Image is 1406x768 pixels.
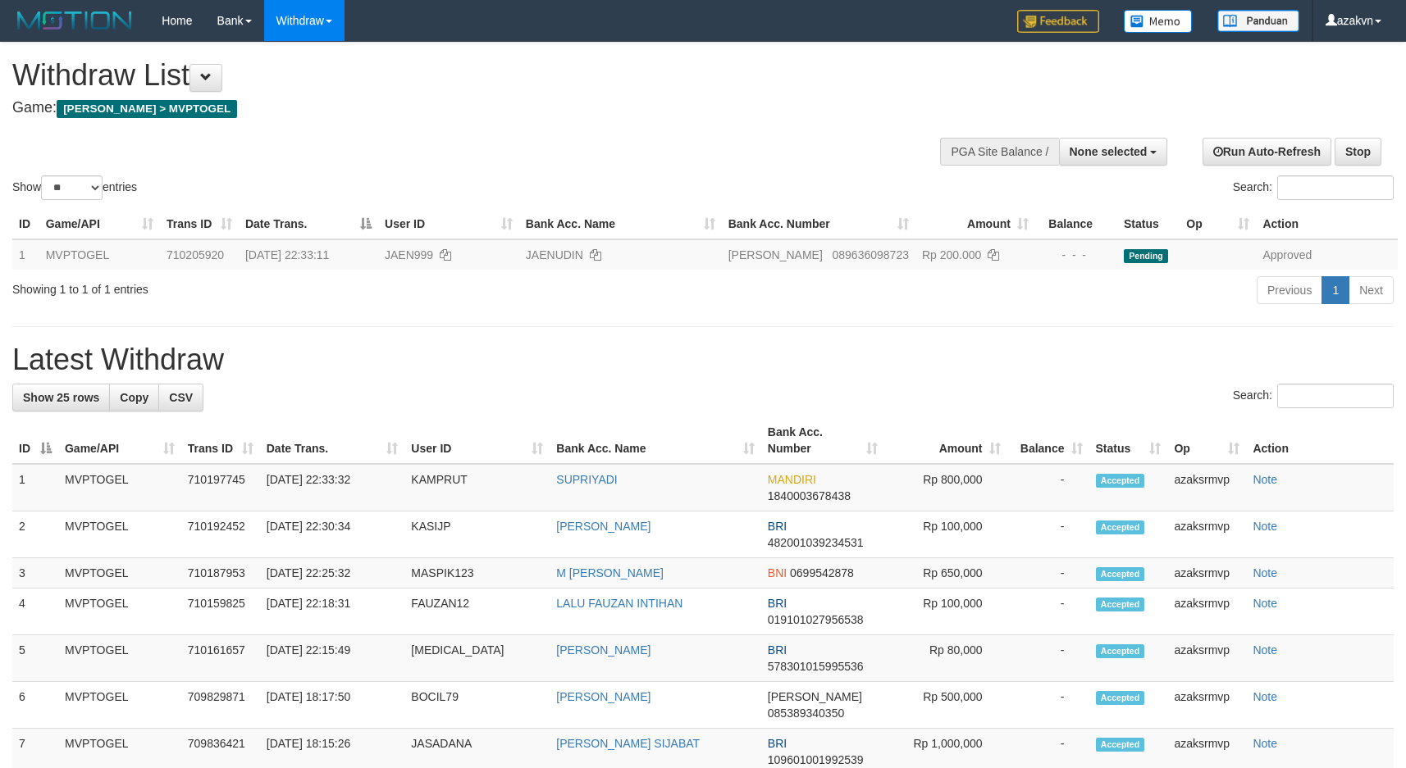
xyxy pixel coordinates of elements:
[12,635,58,682] td: 5
[181,682,260,729] td: 709829871
[1167,511,1246,558] td: azaksrmvp
[181,635,260,682] td: 710161657
[884,511,1007,558] td: Rp 100,000
[940,138,1058,166] div: PGA Site Balance /
[1349,276,1394,304] a: Next
[1007,682,1089,729] td: -
[768,643,787,657] span: BRI
[1089,417,1168,464] th: Status: activate to sort column ascending
[260,588,405,635] td: [DATE] 22:18:31
[260,682,405,729] td: [DATE] 18:17:50
[556,520,651,533] a: [PERSON_NAME]
[1277,384,1394,408] input: Search:
[728,248,823,261] span: [PERSON_NAME]
[1117,209,1180,239] th: Status
[1233,384,1394,408] label: Search:
[1335,138,1381,166] a: Stop
[12,384,110,411] a: Show 25 rows
[768,613,864,626] span: Copy 019101027956538 to clipboard
[1167,417,1246,464] th: Op: activate to sort column ascending
[1253,520,1277,533] a: Note
[556,643,651,657] a: [PERSON_NAME]
[1124,10,1193,33] img: Button%20Memo.svg
[12,558,58,588] td: 3
[12,175,137,200] label: Show entries
[167,248,224,261] span: 710205920
[884,635,1007,682] td: Rp 80,000
[58,588,181,635] td: MVPTOGEL
[1007,511,1089,558] td: -
[556,566,664,579] a: M [PERSON_NAME]
[1253,597,1277,610] a: Note
[181,588,260,635] td: 710159825
[23,391,99,404] span: Show 25 rows
[1246,417,1394,464] th: Action
[768,536,864,549] span: Copy 482001039234531 to clipboard
[1203,138,1331,166] a: Run Auto-Refresh
[768,566,787,579] span: BNI
[1035,209,1117,239] th: Balance
[404,464,550,511] td: KAMPRUT
[1124,249,1168,263] span: Pending
[12,100,921,116] h4: Game:
[12,209,39,239] th: ID
[12,511,58,558] td: 2
[1180,209,1256,239] th: Op: activate to sort column ascending
[1217,10,1299,32] img: panduan.png
[1167,588,1246,635] td: azaksrmvp
[385,248,433,261] span: JAEN999
[12,343,1394,376] h1: Latest Withdraw
[1167,635,1246,682] td: azaksrmvp
[1070,145,1148,158] span: None selected
[404,511,550,558] td: KASIJP
[12,275,573,298] div: Showing 1 to 1 of 1 entries
[239,209,378,239] th: Date Trans.: activate to sort column descending
[245,248,329,261] span: [DATE] 22:33:11
[12,59,921,92] h1: Withdraw List
[158,384,203,411] a: CSV
[1167,682,1246,729] td: azaksrmvp
[181,464,260,511] td: 710197745
[12,8,137,33] img: MOTION_logo.png
[58,511,181,558] td: MVPTOGEL
[58,635,181,682] td: MVPTOGEL
[404,558,550,588] td: MASPIK123
[160,209,239,239] th: Trans ID: activate to sort column ascending
[58,682,181,729] td: MVPTOGEL
[1007,635,1089,682] td: -
[526,248,583,261] a: JAENUDIN
[768,660,864,673] span: Copy 578301015995536 to clipboard
[58,558,181,588] td: MVPTOGEL
[1256,239,1398,270] td: Approved
[915,209,1035,239] th: Amount: activate to sort column ascending
[109,384,159,411] a: Copy
[1096,520,1145,534] span: Accepted
[1059,138,1168,166] button: None selected
[58,417,181,464] th: Game/API: activate to sort column ascending
[120,391,148,404] span: Copy
[884,417,1007,464] th: Amount: activate to sort column ascending
[1007,464,1089,511] td: -
[1096,474,1145,488] span: Accepted
[833,248,909,261] span: Copy 089636098723 to clipboard
[57,100,237,118] span: [PERSON_NAME] > MVPTOGEL
[404,588,550,635] td: FAUZAN12
[884,558,1007,588] td: Rp 650,000
[884,464,1007,511] td: Rp 800,000
[1096,738,1145,752] span: Accepted
[884,682,1007,729] td: Rp 500,000
[1253,473,1277,486] a: Note
[1007,588,1089,635] td: -
[768,753,864,766] span: Copy 109601001992539 to clipboard
[1256,209,1398,239] th: Action
[1167,464,1246,511] td: azaksrmvp
[1017,10,1099,33] img: Feedback.jpg
[181,511,260,558] td: 710192452
[1096,567,1145,581] span: Accepted
[556,737,700,750] a: [PERSON_NAME] SIJABAT
[404,635,550,682] td: [MEDICAL_DATA]
[1253,566,1277,579] a: Note
[12,239,39,270] td: 1
[768,489,851,502] span: Copy 1840003678438 to clipboard
[260,464,405,511] td: [DATE] 22:33:32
